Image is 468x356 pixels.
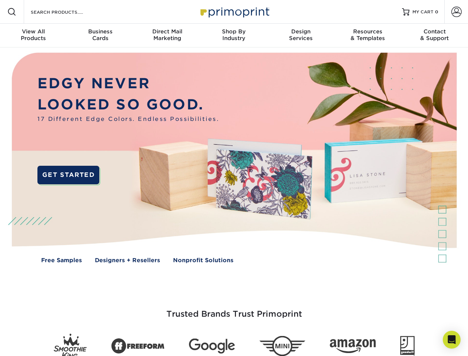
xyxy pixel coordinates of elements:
a: DesignServices [268,24,334,47]
a: GET STARTED [37,166,99,184]
p: EDGY NEVER [37,73,219,94]
iframe: Google Customer Reviews [2,333,63,353]
span: Business [67,28,133,35]
h3: Trusted Brands Trust Primoprint [17,291,451,328]
a: Nonprofit Solutions [173,256,233,265]
div: & Templates [334,28,401,42]
div: Services [268,28,334,42]
a: Direct MailMarketing [134,24,200,47]
a: Shop ByIndustry [200,24,267,47]
a: Designers + Resellers [95,256,160,265]
img: Google [189,339,235,354]
div: Open Intercom Messenger [443,331,461,349]
span: 17 Different Edge Colors. Endless Possibilities. [37,115,219,123]
div: Cards [67,28,133,42]
div: Marketing [134,28,200,42]
span: Contact [401,28,468,35]
a: Free Samples [41,256,82,265]
span: Shop By [200,28,267,35]
img: Primoprint [197,4,271,20]
span: Direct Mail [134,28,200,35]
span: Design [268,28,334,35]
img: Goodwill [400,336,415,356]
div: & Support [401,28,468,42]
div: Industry [200,28,267,42]
span: 0 [435,9,438,14]
a: Contact& Support [401,24,468,47]
p: LOOKED SO GOOD. [37,94,219,115]
span: MY CART [412,9,434,15]
a: Resources& Templates [334,24,401,47]
img: Amazon [330,339,376,353]
input: SEARCH PRODUCTS..... [30,7,102,16]
span: Resources [334,28,401,35]
a: BusinessCards [67,24,133,47]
